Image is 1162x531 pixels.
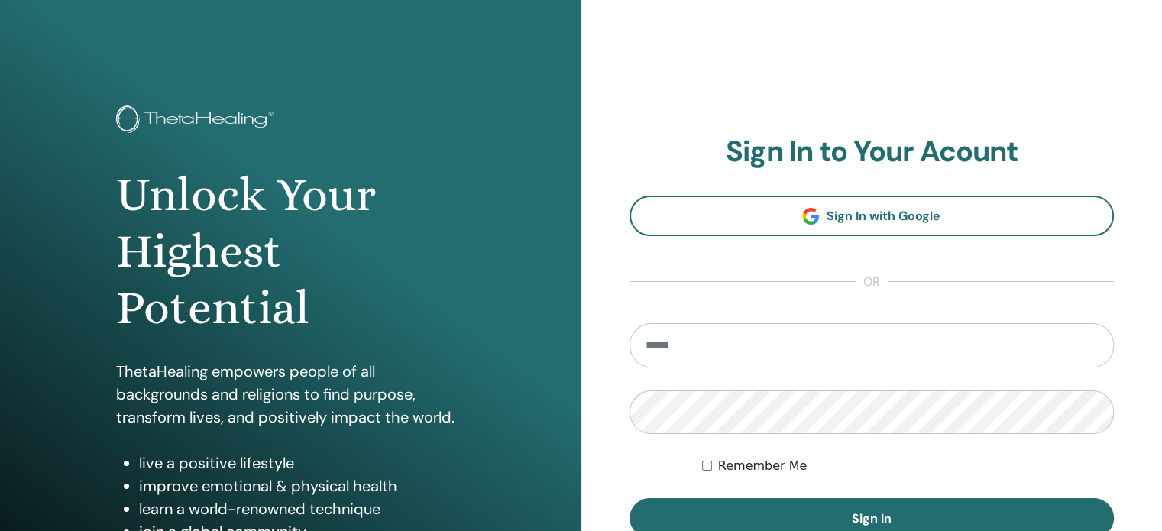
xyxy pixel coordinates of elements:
[630,134,1115,170] h2: Sign In to Your Acount
[116,360,465,429] p: ThetaHealing empowers people of all backgrounds and religions to find purpose, transform lives, a...
[630,196,1115,236] a: Sign In with Google
[139,497,465,520] li: learn a world-renowned technique
[718,457,808,475] label: Remember Me
[702,457,1114,475] div: Keep me authenticated indefinitely or until I manually logout
[827,208,940,224] span: Sign In with Google
[852,510,892,526] span: Sign In
[116,167,465,337] h1: Unlock Your Highest Potential
[856,273,888,291] span: or
[139,474,465,497] li: improve emotional & physical health
[139,452,465,474] li: live a positive lifestyle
